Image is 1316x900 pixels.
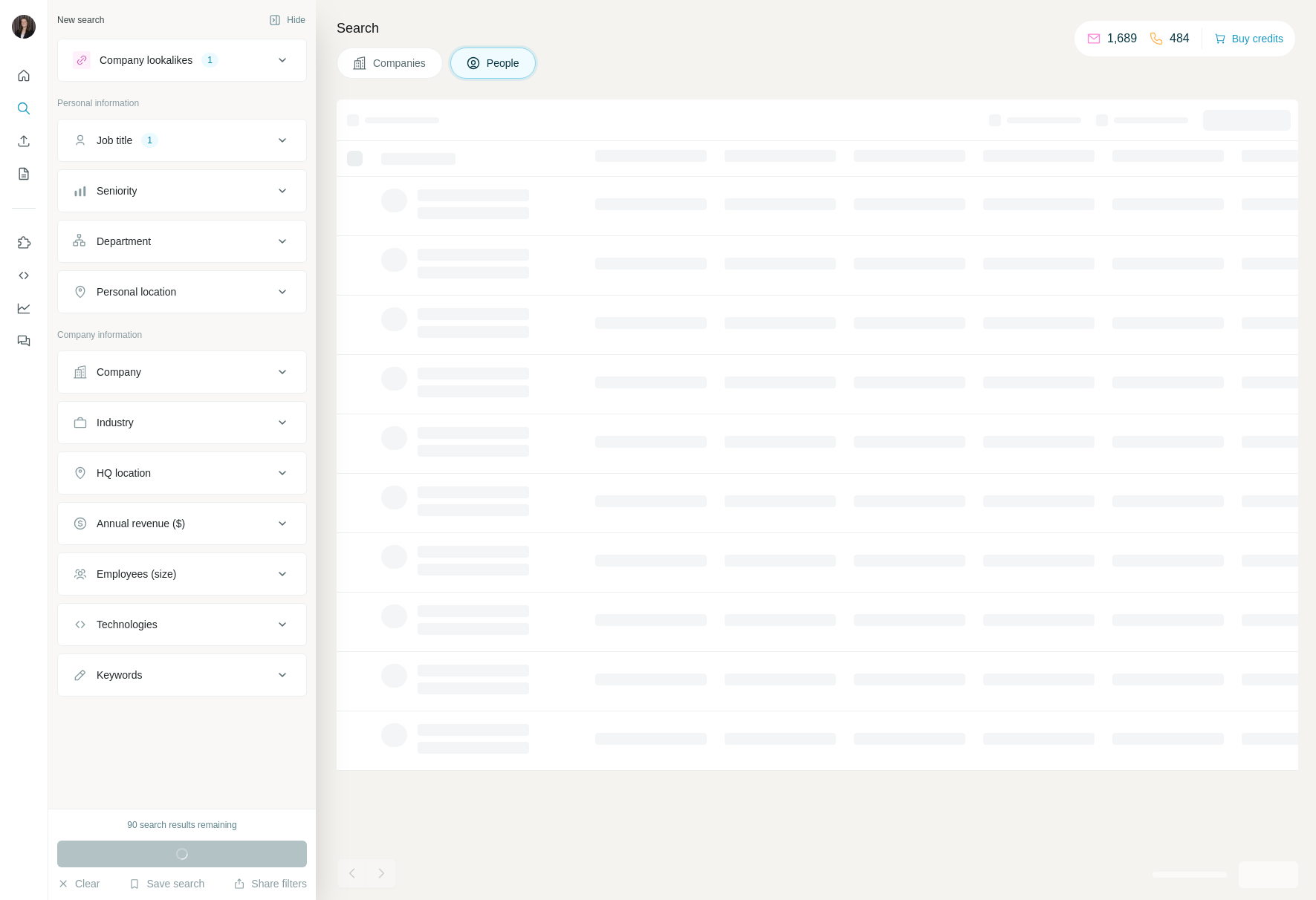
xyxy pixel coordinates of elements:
[58,173,306,209] button: Seniority
[129,876,204,891] button: Save search
[58,42,306,78] button: Company lookalikes1
[58,123,306,158] button: Job title1
[12,327,36,354] button: Feedback
[97,234,151,249] div: Department
[1170,30,1190,48] p: 484
[97,668,142,682] div: Keywords
[12,62,36,89] button: Quick start
[487,56,521,71] span: People
[58,405,306,440] button: Industry
[97,617,158,632] div: Technologies
[12,262,36,289] button: Use Surfe API
[57,876,100,891] button: Clear
[259,9,316,31] button: Hide
[127,818,236,832] div: 90 search results remaining
[12,128,36,154] button: Enrich CSV
[12,160,36,187] button: My lists
[97,365,141,379] div: Company
[233,876,307,891] button: Share filters
[12,95,36,122] button: Search
[58,274,306,310] button: Personal location
[57,13,104,27] div: New search
[1107,30,1137,48] p: 1,689
[201,53,218,67] div: 1
[97,516,185,531] div: Annual revenue ($)
[58,224,306,259] button: Department
[97,284,176,299] div: Personal location
[97,415,134,430] div: Industry
[58,556,306,592] button: Employees (size)
[373,56,427,71] span: Companies
[12,295,36,322] button: Dashboard
[97,133,132,148] div: Job title
[12,229,36,256] button: Use Surfe on LinkedIn
[12,15,36,39] img: Avatar
[58,657,306,693] button: Keywords
[58,607,306,642] button: Technologies
[58,354,306,390] button: Company
[1214,28,1283,49] button: Buy credits
[100,53,192,68] div: Company lookalikes
[57,328,307,342] p: Company information
[58,455,306,491] button: HQ location
[97,183,137,198] div: Seniority
[97,567,176,581] div: Employees (size)
[58,506,306,541] button: Annual revenue ($)
[97,466,151,480] div: HQ location
[337,18,1298,39] h4: Search
[57,97,307,110] p: Personal information
[141,134,158,147] div: 1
